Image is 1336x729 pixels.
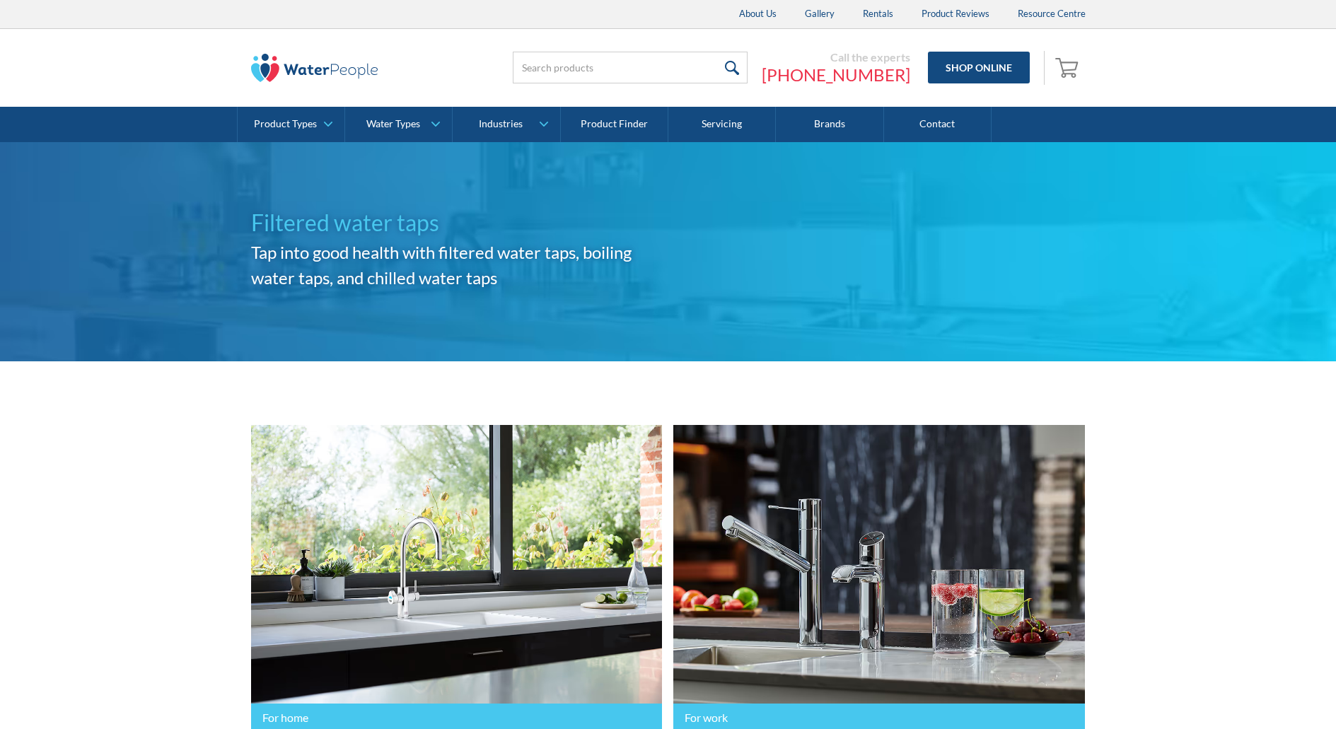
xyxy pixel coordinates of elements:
a: Industries [453,107,559,142]
a: Contact [884,107,992,142]
a: Shop Online [928,52,1030,83]
img: shopping cart [1055,56,1082,78]
a: [PHONE_NUMBER] [762,64,910,86]
a: Brands [776,107,883,142]
div: Call the experts [762,50,910,64]
div: Product Types [254,118,317,130]
h1: Filtered water taps [251,206,668,240]
img: The Water People [251,54,378,82]
a: Water Types [345,107,452,142]
div: Industries [479,118,523,130]
a: Servicing [668,107,776,142]
a: Product Types [238,107,344,142]
h2: Tap into good health with filtered water taps, boiling water taps, and chilled water taps [251,240,668,291]
a: Open empty cart [1052,51,1086,85]
input: Search products [513,52,748,83]
div: Water Types [366,118,420,130]
a: Product Finder [561,107,668,142]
